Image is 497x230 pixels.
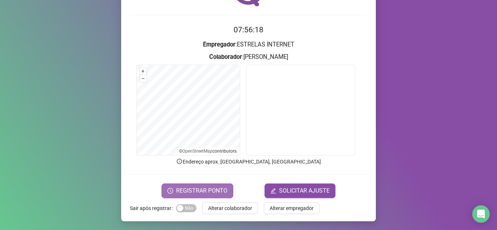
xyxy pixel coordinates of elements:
[270,188,276,194] span: edit
[270,204,314,212] span: Alterar empregador
[182,149,212,154] a: OpenStreetMap
[140,75,147,82] button: –
[130,52,367,62] h3: : [PERSON_NAME]
[130,158,367,166] p: Endereço aprox. : [GEOGRAPHIC_DATA], [GEOGRAPHIC_DATA]
[234,25,263,34] time: 07:56:18
[167,188,173,194] span: clock-circle
[265,183,335,198] button: editSOLICITAR AJUSTE
[179,149,238,154] li: © contributors.
[162,183,233,198] button: REGISTRAR PONTO
[209,53,242,60] strong: Colaborador
[203,41,235,48] strong: Empregador
[472,205,490,223] div: Open Intercom Messenger
[264,202,319,214] button: Alterar empregador
[176,158,183,165] span: info-circle
[130,40,367,49] h3: : ESTRELAS INTERNET
[140,68,147,75] button: +
[202,202,258,214] button: Alterar colaborador
[130,202,176,214] label: Sair após registrar
[279,186,330,195] span: SOLICITAR AJUSTE
[176,186,227,195] span: REGISTRAR PONTO
[208,204,252,212] span: Alterar colaborador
